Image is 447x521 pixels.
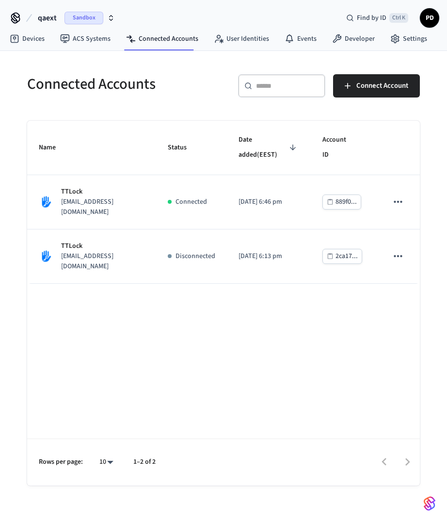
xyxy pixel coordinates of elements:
[168,140,199,155] span: Status
[335,196,357,208] div: 889f0...
[322,249,362,264] button: 2ca17...
[64,12,103,24] span: Sandbox
[39,195,53,209] img: TTLock Logo, Square
[39,457,83,467] p: Rows per page:
[424,496,435,511] img: SeamLogoGradient.69752ec5.svg
[52,30,118,48] a: ACS Systems
[38,12,57,24] span: qaext
[176,251,215,261] p: Disconnected
[335,250,358,262] div: 2ca17...
[239,197,299,207] p: [DATE] 6:46 pm
[39,140,68,155] span: Name
[95,455,118,469] div: 10
[176,197,207,207] p: Connected
[356,80,408,92] span: Connect Account
[27,121,420,284] table: sticky table
[61,241,144,251] p: TTLock
[383,30,435,48] a: Settings
[322,132,365,163] span: Account ID
[322,195,361,210] button: 889f0...
[133,457,156,467] p: 1–2 of 2
[2,30,52,48] a: Devices
[421,9,438,27] span: PD
[239,132,299,163] span: Date added(EEST)
[206,30,277,48] a: User Identities
[420,8,439,28] button: PD
[61,251,144,272] p: [EMAIL_ADDRESS][DOMAIN_NAME]
[239,251,299,261] p: [DATE] 6:13 pm
[118,30,206,48] a: Connected Accounts
[333,74,420,98] button: Connect Account
[61,197,144,217] p: [EMAIL_ADDRESS][DOMAIN_NAME]
[27,74,218,94] h5: Connected Accounts
[324,30,383,48] a: Developer
[39,249,53,263] img: TTLock Logo, Square
[338,9,416,27] div: Find by IDCtrl K
[389,13,408,23] span: Ctrl K
[61,187,144,197] p: TTLock
[277,30,324,48] a: Events
[357,13,386,23] span: Find by ID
